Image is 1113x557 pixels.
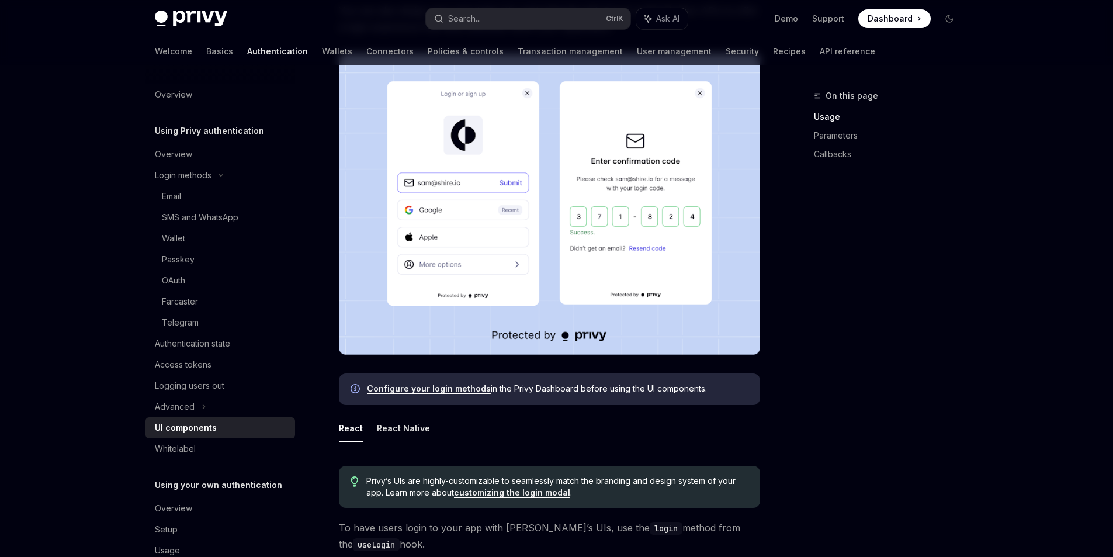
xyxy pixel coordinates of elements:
a: Logging users out [145,375,295,396]
a: Authentication state [145,333,295,354]
div: Email [162,189,181,203]
a: Connectors [366,37,414,65]
div: Wallet [162,231,185,245]
svg: Info [351,384,362,396]
a: Transaction management [518,37,623,65]
div: Login methods [155,168,211,182]
h5: Using Privy authentication [155,124,264,138]
a: Email [145,186,295,207]
div: Overview [155,147,192,161]
span: Ctrl K [606,14,623,23]
a: Usage [814,108,968,126]
a: Overview [145,84,295,105]
a: Security [726,37,759,65]
a: Recipes [773,37,806,65]
img: dark logo [155,11,227,27]
a: Passkey [145,249,295,270]
button: Toggle dark mode [940,9,959,28]
div: Access tokens [155,358,211,372]
a: Dashboard [858,9,931,28]
div: Whitelabel [155,442,196,456]
a: Policies & controls [428,37,504,65]
div: Search... [448,12,481,26]
a: Wallet [145,228,295,249]
a: Callbacks [814,145,968,164]
span: Privy’s UIs are highly-customizable to seamlessly match the branding and design system of your ap... [366,475,748,499]
div: OAuth [162,274,185,288]
a: Setup [145,519,295,540]
svg: Tip [351,476,359,487]
div: Authentication state [155,337,230,351]
div: UI components [155,421,217,435]
span: Ask AI [656,13,679,25]
a: Parameters [814,126,968,145]
button: Ask AI [636,8,688,29]
a: Overview [145,144,295,165]
a: Welcome [155,37,192,65]
a: Overview [145,498,295,519]
a: UI components [145,417,295,438]
div: Farcaster [162,295,198,309]
div: Logging users out [155,379,224,393]
div: Telegram [162,316,199,330]
div: Overview [155,88,192,102]
h5: Using your own authentication [155,478,282,492]
a: User management [637,37,712,65]
span: To have users login to your app with [PERSON_NAME]’s UIs, use the method from the hook. [339,520,760,552]
div: SMS and WhatsApp [162,210,238,224]
a: Authentication [247,37,308,65]
button: React [339,414,363,442]
div: Advanced [155,400,195,414]
a: Wallets [322,37,352,65]
a: Configure your login methods [367,383,491,394]
div: Setup [155,523,178,537]
a: Basics [206,37,233,65]
div: Overview [155,501,192,516]
a: Demo [775,13,798,25]
a: OAuth [145,270,295,291]
div: Passkey [162,252,195,267]
a: Farcaster [145,291,295,312]
a: Whitelabel [145,438,295,459]
code: login [650,522,682,535]
a: customizing the login modal [454,487,570,498]
span: Dashboard [868,13,913,25]
span: in the Privy Dashboard before using the UI components. [367,383,748,395]
a: SMS and WhatsApp [145,207,295,228]
button: React Native [377,414,430,442]
a: Support [812,13,844,25]
span: On this page [826,89,878,103]
a: API reference [820,37,875,65]
code: useLogin [353,538,400,551]
a: Telegram [145,312,295,333]
img: images/Onboard.png [339,54,760,355]
button: Search...CtrlK [426,8,630,29]
a: Access tokens [145,354,295,375]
